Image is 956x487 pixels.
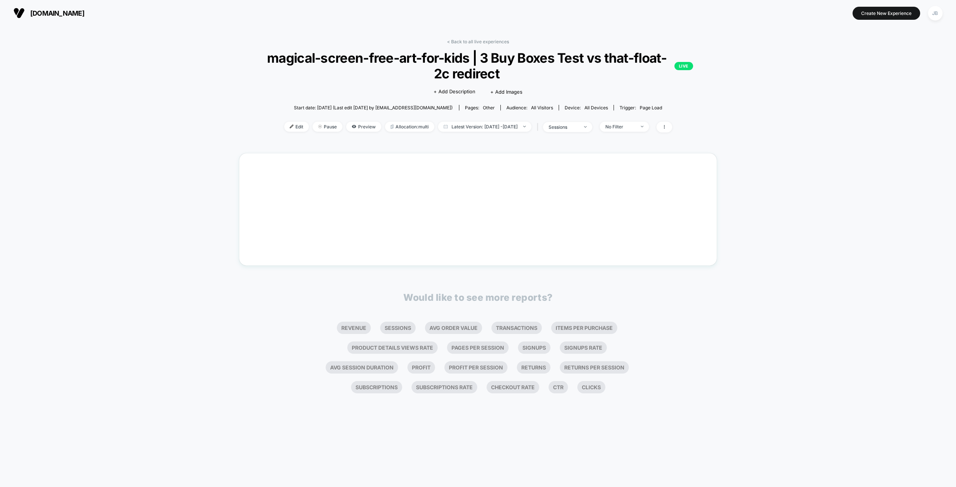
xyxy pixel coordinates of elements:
[313,122,342,132] span: Pause
[284,122,309,132] span: Edit
[506,105,553,110] div: Audience:
[518,341,550,354] li: Signups
[584,105,608,110] span: all devices
[438,122,531,132] span: Latest Version: [DATE] - [DATE]
[551,322,617,334] li: Items Per Purchase
[674,62,693,70] p: LIVE
[434,88,475,96] span: + Add Description
[483,105,495,110] span: other
[605,124,635,129] div: No Filter
[290,125,294,128] img: edit
[531,105,553,110] span: All Visitors
[263,50,693,81] span: magical-screen-free-art-for-kids | 3 Buy Boxes Test vs that-float-2c redirect
[337,322,371,334] li: Revenue
[465,105,495,110] div: Pages:
[346,122,381,132] span: Preview
[517,361,550,374] li: Returns
[620,105,662,110] div: Trigger:
[577,381,605,393] li: Clicks
[444,361,508,374] li: Profit Per Session
[928,6,943,21] div: JB
[425,322,482,334] li: Avg Order Value
[30,9,84,17] span: [DOMAIN_NAME]
[391,125,394,129] img: rebalance
[560,341,607,354] li: Signups Rate
[13,7,25,19] img: Visually logo
[347,341,438,354] li: Product Details Views Rate
[407,361,435,374] li: Profit
[560,361,629,374] li: Returns Per Session
[523,126,526,127] img: end
[584,126,587,128] img: end
[447,39,509,44] a: < Back to all live experiences
[444,125,448,128] img: calendar
[853,7,920,20] button: Create New Experience
[535,122,543,132] span: |
[549,381,568,393] li: Ctr
[926,6,945,21] button: JB
[326,361,398,374] li: Avg Session Duration
[487,381,539,393] li: Checkout Rate
[11,7,87,19] button: [DOMAIN_NAME]
[385,122,434,132] span: Allocation: multi
[351,381,402,393] li: Subscriptions
[640,105,662,110] span: Page Load
[549,124,578,130] div: sessions
[559,105,614,110] span: Device:
[490,89,522,95] span: + Add Images
[491,322,542,334] li: Transactions
[412,381,477,393] li: Subscriptions Rate
[447,341,509,354] li: Pages Per Session
[294,105,453,110] span: Start date: [DATE] (Last edit [DATE] by [EMAIL_ADDRESS][DOMAIN_NAME])
[403,292,553,303] p: Would like to see more reports?
[641,126,643,127] img: end
[380,322,416,334] li: Sessions
[318,125,322,128] img: end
